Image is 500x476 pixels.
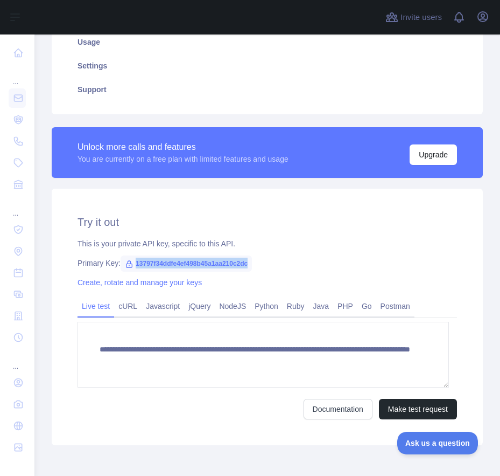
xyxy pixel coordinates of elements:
a: Settings [65,54,470,78]
span: Invite users [400,11,442,24]
a: NodeJS [215,298,250,315]
a: Postman [376,298,414,315]
div: ... [9,196,26,218]
a: Ruby [283,298,309,315]
a: Python [250,298,283,315]
a: cURL [114,298,142,315]
div: ... [9,65,26,86]
div: You are currently on a free plan with limited features and usage [78,154,288,164]
a: Java [309,298,334,315]
div: Primary Key: [78,258,457,268]
a: Live test [78,298,114,315]
button: Invite users [383,9,444,26]
a: Javascript [142,298,184,315]
a: Go [357,298,376,315]
span: 13797f34ddfe4ef498b45a1aa210c2dc [121,256,252,272]
a: Support [65,78,470,101]
iframe: Toggle Customer Support [397,432,478,454]
a: jQuery [184,298,215,315]
a: PHP [333,298,357,315]
a: Usage [65,30,470,54]
button: Make test request [379,399,457,419]
button: Upgrade [410,144,457,165]
div: ... [9,349,26,371]
a: Create, rotate and manage your keys [78,278,202,287]
h2: Try it out [78,215,457,230]
div: Unlock more calls and features [78,141,288,154]
a: Documentation [304,399,372,419]
div: This is your private API key, specific to this API. [78,238,457,249]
